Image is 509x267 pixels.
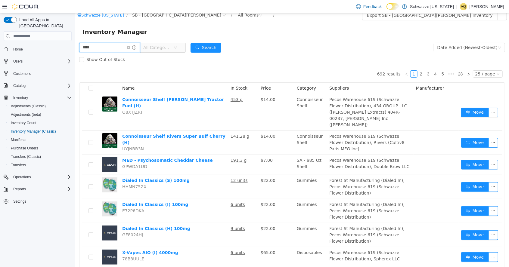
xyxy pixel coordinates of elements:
button: Inventory [1,94,74,102]
td: SA - $85 Oz Shelf [219,142,252,162]
span: Adjustments (beta) [8,111,72,118]
a: Connoisseur Shelf Rivers Super Buff Cherry (H) [47,121,150,132]
img: MED - Psychosomatic Cheddar Cheese placeholder [27,144,42,159]
a: Transfers (Classic) [8,153,43,160]
td: Connoisseur Shelf [219,81,252,118]
span: Transfers (Classic) [8,153,72,160]
a: 5 [364,57,371,64]
li: 692 results [302,57,325,64]
a: Purchase Orders [8,145,41,152]
button: icon: ellipsis [413,217,423,227]
span: Settings [13,199,26,204]
a: Connoisseur Shelf [PERSON_NAME] Tractor Fuel (H) [47,84,149,95]
span: $22.00 [185,213,200,218]
li: Previous Page [328,57,335,64]
span: Manufacturer [341,72,369,77]
button: Operations [11,173,33,181]
span: Inventory Count [8,119,72,127]
span: Adjustments (Classic) [11,104,46,109]
i: icon: info-circle [57,32,61,36]
img: Cova [12,4,39,10]
span: UYJNBR3N [47,133,69,138]
td: Connoisseur Shelf [219,118,252,142]
span: Forest St Manufacturing (Dialed In), Pecos Warehouse 619 (Schwazze Flower Distribution) [254,189,330,206]
span: Home [13,47,23,52]
button: Manifests [6,136,74,144]
button: icon: searchSearch [115,30,146,39]
img: Dialed In Classics (S) 100mg hero shot [27,164,42,179]
button: Reports [11,186,28,193]
u: 453 g [155,84,167,89]
span: Pecos Warehouse 619 (Schwazze Flower Distribution), Rivers (Cultiv8 Paris MFG Inc) [254,121,329,138]
span: HHMN75ZX [47,171,71,176]
input: Dark Mode [386,3,399,10]
li: Next 5 Pages [371,57,381,64]
span: Catalog [13,83,26,88]
p: [PERSON_NAME] [470,3,504,10]
button: Home [1,44,74,53]
span: Pecos Warehouse 619 (Schwazze Flower Distribution), Double Brow LLC [254,145,334,156]
button: icon: swapMove [386,217,414,227]
button: Reports [1,185,74,193]
span: Customers [13,71,31,76]
button: icon: ellipsis [413,147,423,156]
a: 28 [381,57,390,64]
span: Purchase Orders [8,145,72,152]
img: Connoisseur Shelf Viola Tractor Fuel (H) hero shot [27,83,42,98]
button: icon: ellipsis [413,193,423,203]
i: icon: right [392,59,395,63]
span: Operations [11,173,72,181]
button: Adjustments (beta) [6,110,74,119]
a: Settings [11,198,29,205]
span: Adjustments (beta) [11,112,41,117]
span: E72P6DKA [47,195,69,200]
span: $7.00 [185,145,197,149]
img: Dialed In Classics (I) 100mg hero shot [27,188,42,203]
span: Reports [11,186,72,193]
a: X-Vapes AIO (I) 4000mg [47,237,103,242]
span: Manifests [11,137,26,142]
a: Dialed In Classics (I) 100mg [47,189,113,194]
span: Load All Apps in [GEOGRAPHIC_DATA] [17,17,72,29]
u: 6 units [155,237,170,242]
li: 1 [335,57,342,64]
a: Adjustments (Classic) [8,103,48,110]
nav: Complex example [4,42,72,221]
button: icon: swapMove [386,193,414,203]
button: Catalog [1,81,74,90]
i: icon: down [423,32,426,37]
td: Gummies [219,186,252,210]
span: Inventory [11,94,72,101]
button: Users [1,57,74,66]
a: Adjustments (beta) [8,111,44,118]
a: 2 [343,57,349,64]
span: $14.00 [185,121,200,125]
button: Adjustments (Classic) [6,102,74,110]
td: Disposables [219,234,252,254]
a: Feedback [354,1,384,13]
i: icon: down [98,32,102,37]
img: Dialed In Classics (H) 100mg placeholder [27,212,42,227]
span: AQ [461,3,466,10]
button: icon: ellipsis [413,94,423,104]
span: $22.00 [185,189,200,194]
p: | [456,3,458,10]
span: Purchase Orders [11,146,38,151]
button: Transfers (Classic) [6,152,74,161]
a: Manifests [8,136,29,143]
span: Inventory [13,95,28,100]
a: Customers [11,70,33,77]
img: X-Vapes AIO (I) 4000mg placeholder [27,236,42,251]
u: 6 units [155,189,170,194]
span: Users [11,58,72,65]
span: Adjustments (Classic) [8,103,72,110]
a: 3 [350,57,356,64]
button: Customers [1,69,74,78]
button: Transfers [6,161,74,169]
button: icon: swapMove [386,94,414,104]
span: Feedback [363,4,382,10]
span: Show Out of Stock [9,44,52,49]
span: Transfers (Classic) [11,154,41,159]
span: Operations [13,175,31,180]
